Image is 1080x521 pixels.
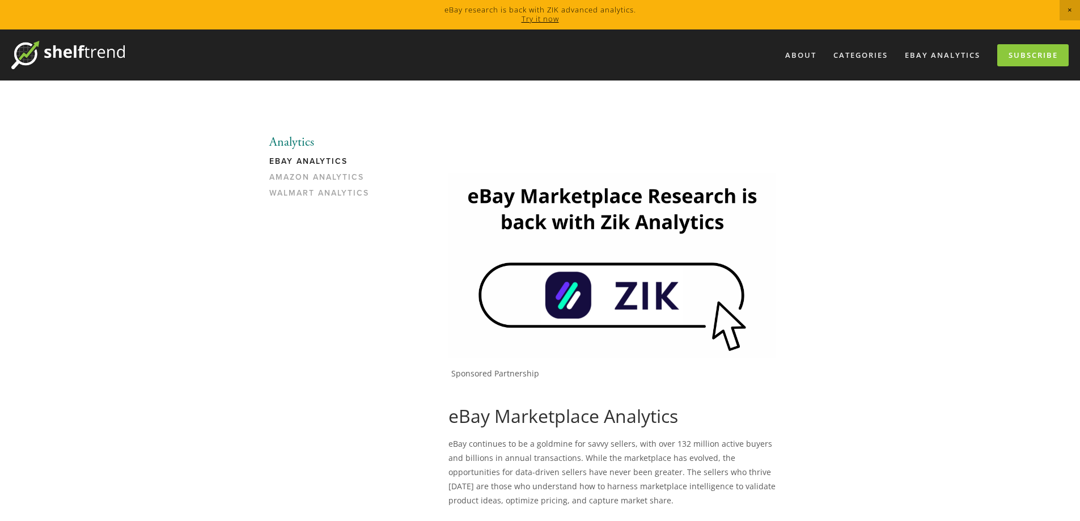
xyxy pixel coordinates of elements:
a: Try it now [522,14,559,24]
img: Zik Analytics Sponsored Ad [448,173,776,358]
p: Sponsored Partnership [451,368,776,379]
a: Amazon Analytics [269,172,378,188]
h1: eBay Marketplace Analytics [448,405,776,427]
div: Categories [826,46,895,65]
a: Walmart Analytics [269,188,378,204]
a: eBay Analytics [269,156,378,172]
a: About [778,46,824,65]
img: ShelfTrend [11,41,125,69]
li: Analytics [269,135,378,150]
a: Subscribe [997,44,1069,66]
p: eBay continues to be a goldmine for savvy sellers, with over 132 million active buyers and billio... [448,437,776,508]
a: eBay Analytics [897,46,988,65]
